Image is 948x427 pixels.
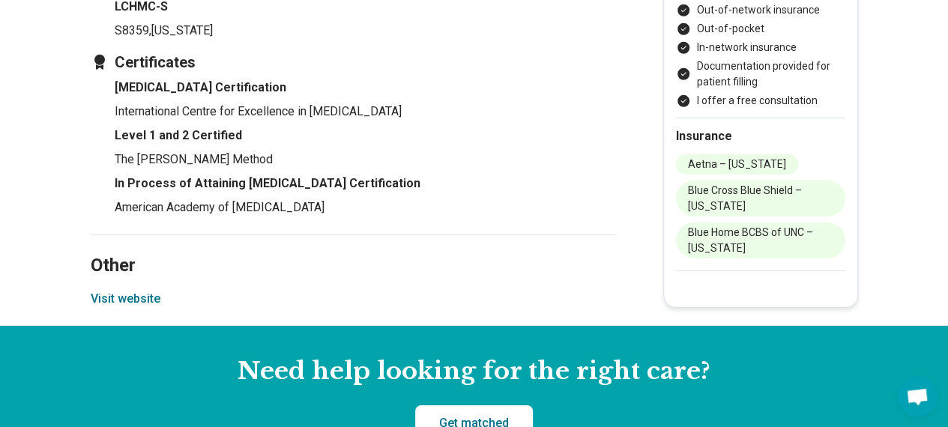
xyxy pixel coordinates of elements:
h3: Certificates [91,52,615,73]
li: Out-of-pocket [676,21,845,37]
h4: In Process of Attaining [MEDICAL_DATA] Certification [115,175,615,193]
h4: Level 1 and 2 Certified [115,127,615,145]
p: S8359 [115,22,615,40]
ul: Payment options [676,2,845,109]
h4: [MEDICAL_DATA] Certification [115,79,615,97]
h2: Insurance [676,127,845,145]
p: International Centre for Excellence in [MEDICAL_DATA] [115,103,615,121]
h2: Other [91,217,615,279]
button: Visit website [91,290,160,308]
li: In-network insurance [676,40,845,55]
div: Open chat [897,376,938,417]
li: Aetna – [US_STATE] [676,154,798,175]
li: Blue Home BCBS of UNC – [US_STATE] [676,222,845,258]
li: Blue Cross Blue Shield – [US_STATE] [676,181,845,216]
span: , [US_STATE] [149,23,213,37]
h2: Need help looking for the right care? [12,356,936,387]
li: Out-of-network insurance [676,2,845,18]
li: Documentation provided for patient filling [676,58,845,90]
p: American Academy of [MEDICAL_DATA] [115,199,615,216]
p: The [PERSON_NAME] Method [115,151,615,169]
li: I offer a free consultation [676,93,845,109]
